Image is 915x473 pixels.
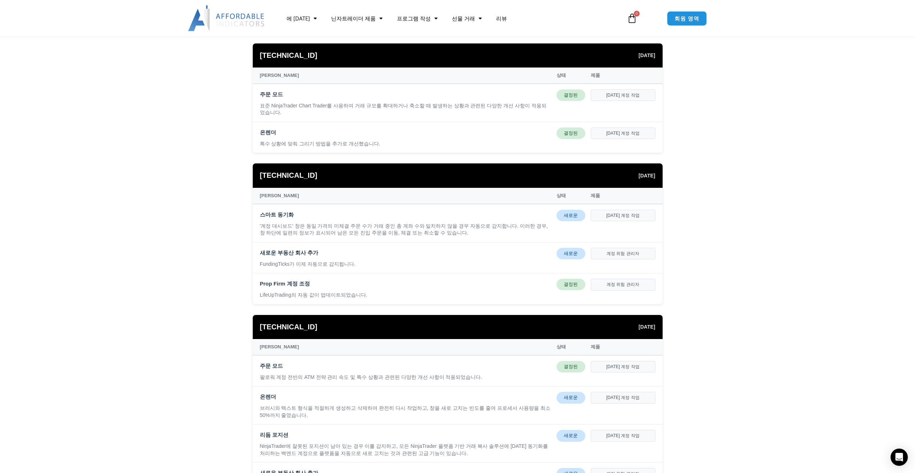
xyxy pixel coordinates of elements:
[279,10,619,27] nav: 메뉴
[564,364,578,369] font: 결정된
[564,282,578,287] font: 결정된
[667,11,707,26] a: 회원 영역
[260,91,283,97] font: 주문 모드
[397,15,431,22] font: 프로그램 작성
[496,15,507,22] font: 리뷰
[260,405,550,418] font: 브러시와 텍스트 형식을 적절하게 생성하고 삭제하여 완전히 다시 작업하고, 창을 새로 고치는 빈도를 줄여 프로세서 사용량을 최소 50%까지 줄였습니다.
[287,15,310,22] font: 에 [DATE]
[260,212,294,218] font: 스마트 동기화
[188,5,265,31] img: LogoAI | 저렴한 지표 – NinjaTrader
[674,15,699,22] font: 회원 영역
[564,213,578,218] font: 새로운
[639,173,655,178] font: [DATE]
[260,250,319,256] font: 새로운 부동산 회사 추가
[260,394,276,400] font: 온렌더
[260,443,548,456] font: NinjaTrader에 잘못된 포지션이 남아 있는 경우 이를 감지하고, 모든 NinjaTrader 플랫폼 기반 거래 복사 솔루션에 [DATE] 동기화를 처리하는 백엔드 계정으...
[564,433,578,438] font: 새로운
[606,395,639,400] font: [DATE] 계정 작업
[260,51,317,59] font: [TECHNICAL_ID]
[557,193,566,198] font: 상태
[331,15,376,22] font: 닌자트레이더 제품
[452,15,475,22] font: 선물 거래
[564,251,578,256] font: 새로운
[557,73,566,78] font: 상태
[390,10,445,27] a: 프로그램 작성
[260,323,317,331] font: [TECHNICAL_ID]
[591,193,600,198] font: 제품
[260,261,356,267] font: FundingTicks가 이제 자동으로 감지됩니다.
[260,193,299,198] font: [PERSON_NAME]
[607,251,639,256] font: 계정 위험 관리자
[591,73,600,78] font: 제품
[606,93,639,98] font: [DATE] 계정 작업
[616,8,648,29] a: 0
[564,92,578,98] font: 결정된
[324,10,390,27] a: 닌자트레이더 제품
[606,364,639,369] font: [DATE] 계정 작업
[260,171,317,179] font: [TECHNICAL_ID]
[260,432,288,438] font: 리듬 포지션
[636,11,638,16] font: 0
[607,282,639,287] font: 계정 위험 관리자
[260,292,367,298] font: LifeUpTrading의 자동 값이 업데이트되었습니다.
[606,433,639,438] font: [DATE] 계정 작업
[564,395,578,400] font: 새로운
[260,223,548,236] font: '계정 대시보드' 창은 동일 가격의 미체결 주문 수가 거래 중인 총 계좌 수와 일치하지 않을 경우 자동으로 감지합니다. 이러한 경우, 창 하단에 일련의 정보가 표시되어 남은 ...
[489,10,514,27] a: 리뷰
[279,10,324,27] a: 에 [DATE]
[606,213,639,218] font: [DATE] 계정 작업
[260,344,299,349] font: [PERSON_NAME]
[260,103,547,116] font: 표준 NinjaTrader Chart Trader를 사용하여 거래 규모를 확대하거나 축소할 때 발생하는 상황과 관련된 다양한 개선 사항이 적용되었습니다.
[260,129,276,135] font: 온렌더
[606,131,639,136] font: [DATE] 계정 작업
[891,449,908,466] div: 인터콤 메신저 열기
[260,363,283,369] font: 주문 모드
[260,141,380,147] font: 특수 상황에 맞춰 그리기 방법을 추가로 개선했습니다.
[591,344,600,349] font: 제품
[260,73,299,78] font: [PERSON_NAME]
[557,344,566,349] font: 상태
[564,130,578,136] font: 결정된
[639,324,655,330] font: [DATE]
[445,10,489,27] a: 선물 거래
[260,374,482,380] font: 팔로워 계정 전반의 ATM 전략 관리 속도 및 특수 상황과 관련된 다양한 개선 사항이 적용되었습니다.
[639,52,655,58] font: [DATE]
[260,280,310,287] font: Prop Firm 계정 조정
